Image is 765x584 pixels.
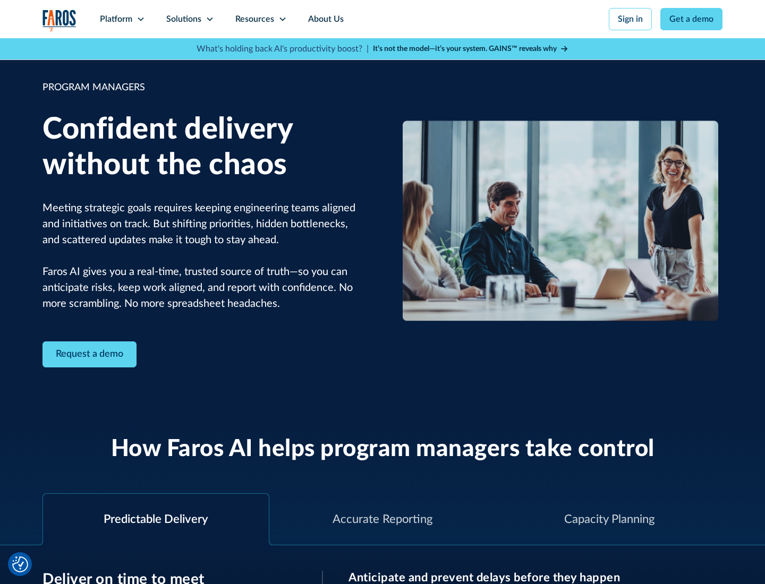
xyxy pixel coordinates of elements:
[42,10,76,31] img: Logo of the analytics and reporting company Faros.
[373,44,568,55] a: It’s not the model—it’s your system. GAINS™ reveals why
[12,556,28,572] img: Revisit consent button
[42,112,367,183] h1: Confident delivery without the chaos
[333,511,432,528] div: Accurate Reporting
[166,13,201,25] div: Solutions
[42,10,76,31] a: home
[100,13,132,25] div: Platform
[12,556,28,572] button: Cookie Settings
[42,200,367,312] p: Meeting strategic goals requires keeping engineering teams aligned and initiatives on track. But ...
[660,8,722,30] a: Get a demo
[235,13,274,25] div: Resources
[609,8,652,30] a: Sign in
[42,341,137,367] a: Contact Modal
[197,42,369,55] p: What's holding back AI's productivity boost? |
[42,81,367,95] div: PROGRAM MANAGERS
[104,511,208,528] div: Predictable Delivery
[111,435,654,463] h2: How Faros AI helps program managers take control
[564,511,654,528] div: Capacity Planning
[373,45,557,53] strong: It’s not the model—it’s your system. GAINS™ reveals why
